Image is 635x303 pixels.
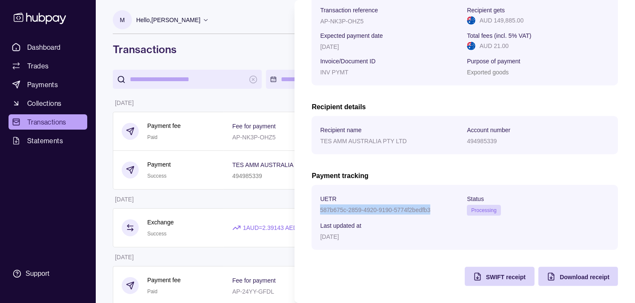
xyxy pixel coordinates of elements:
[320,18,363,25] p: AP-NK3P-OHZ5
[467,58,520,65] p: Purpose of payment
[467,16,475,25] img: au
[467,195,484,202] p: Status
[465,267,534,286] button: SWIFT receipt
[312,102,618,112] h2: Recipient details
[467,7,505,14] p: Recipient gets
[560,274,609,280] span: Download receipt
[538,267,618,286] button: Download receipt
[467,127,510,133] p: Account number
[320,233,339,240] p: [DATE]
[320,7,378,14] p: Transaction reference
[467,42,475,50] img: au
[320,195,336,202] p: UETR
[320,43,339,50] p: [DATE]
[320,222,361,229] p: Last updated at
[312,171,618,181] h2: Payment tracking
[320,58,375,65] p: Invoice/Document ID
[320,207,430,213] p: 587b675c-2859-4920-9190-5774f2bedfb3
[471,207,496,213] span: Processing
[320,127,361,133] p: Recipient name
[320,32,383,39] p: Expected payment date
[480,41,509,51] p: AUD 21.00
[320,138,406,144] p: TES AMM AUSTRALIA PTY LTD
[320,69,348,76] p: INV PYMT
[467,138,497,144] p: 494985339
[486,274,526,280] span: SWIFT receipt
[480,16,524,25] p: AUD 149,885.00
[467,69,509,76] p: Exported goods
[467,32,531,39] p: Total fees (incl. 5% VAT)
